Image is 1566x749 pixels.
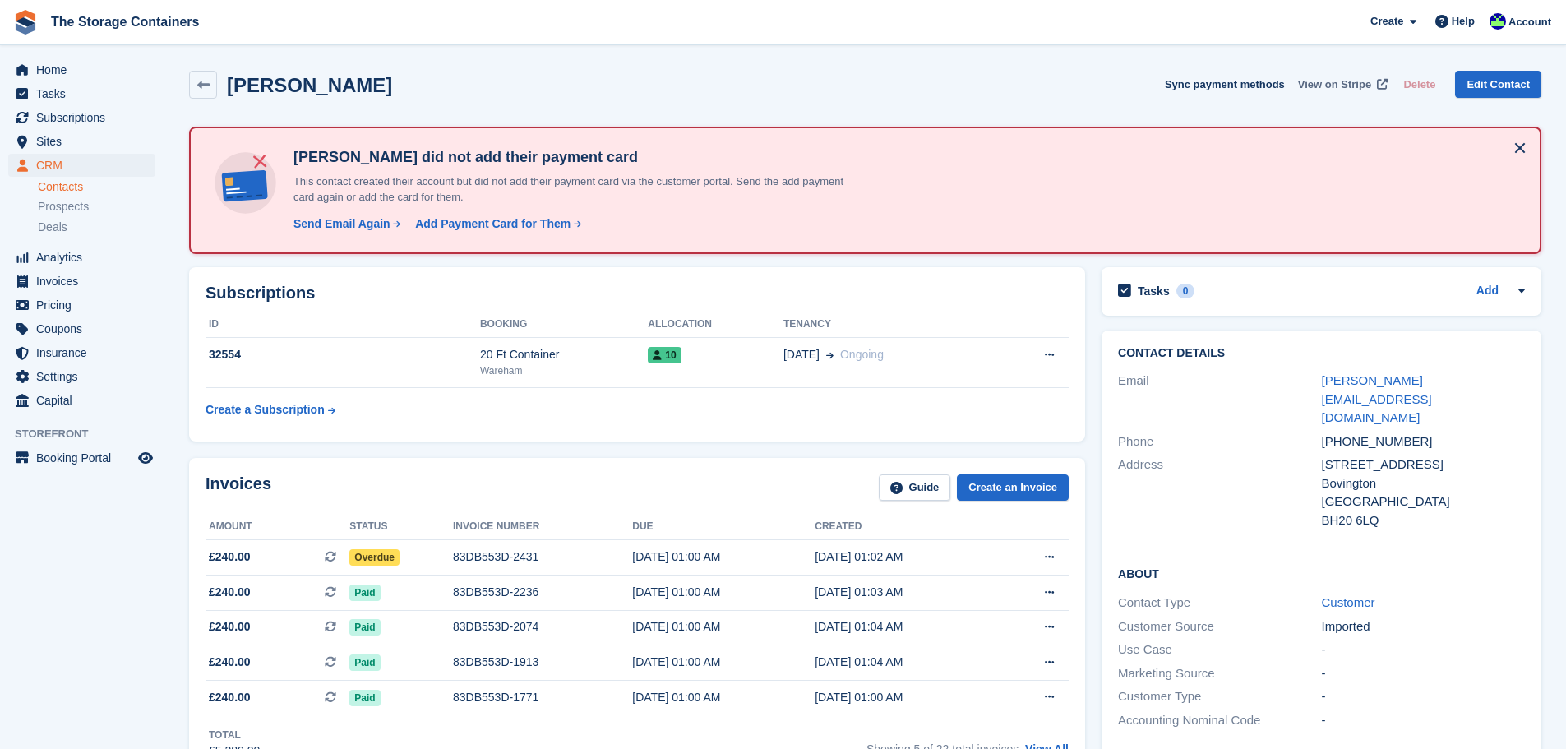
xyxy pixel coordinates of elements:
[453,654,632,671] div: 83DB553D-1913
[8,317,155,340] a: menu
[453,689,632,706] div: 83DB553D-1771
[1118,432,1321,451] div: Phone
[293,215,390,233] div: Send Email Again
[1322,595,1375,609] a: Customer
[409,215,583,233] a: Add Payment Card for Them
[1452,13,1475,30] span: Help
[1118,455,1321,529] div: Address
[453,514,632,540] th: Invoice number
[632,514,815,540] th: Due
[1165,71,1285,98] button: Sync payment methods
[480,363,648,378] div: Wareham
[1291,71,1391,98] a: View on Stripe
[815,514,997,540] th: Created
[783,346,820,363] span: [DATE]
[1455,71,1541,98] a: Edit Contact
[1298,76,1371,93] span: View on Stripe
[648,347,681,363] span: 10
[1118,617,1321,636] div: Customer Source
[209,689,251,706] span: £240.00
[206,401,325,418] div: Create a Subscription
[1397,71,1442,98] button: Delete
[840,348,884,361] span: Ongoing
[36,365,135,388] span: Settings
[648,312,783,338] th: Allocation
[44,8,206,35] a: The Storage Containers
[8,82,155,105] a: menu
[8,246,155,269] a: menu
[1118,594,1321,613] div: Contact Type
[480,312,648,338] th: Booking
[815,618,997,636] div: [DATE] 01:04 AM
[349,690,380,706] span: Paid
[206,312,480,338] th: ID
[8,365,155,388] a: menu
[209,584,251,601] span: £240.00
[1322,474,1525,493] div: Bovington
[879,474,951,502] a: Guide
[36,246,135,269] span: Analytics
[1118,664,1321,683] div: Marketing Source
[1322,687,1525,706] div: -
[136,448,155,468] a: Preview store
[1118,711,1321,730] div: Accounting Nominal Code
[815,548,997,566] div: [DATE] 01:02 AM
[1490,13,1506,30] img: Stacy Williams
[38,179,155,195] a: Contacts
[349,619,380,636] span: Paid
[36,154,135,177] span: CRM
[8,294,155,317] a: menu
[415,215,571,233] div: Add Payment Card for Them
[8,270,155,293] a: menu
[1322,432,1525,451] div: [PHONE_NUMBER]
[38,198,155,215] a: Prospects
[815,654,997,671] div: [DATE] 01:04 AM
[8,341,155,364] a: menu
[1322,617,1525,636] div: Imported
[1138,284,1170,298] h2: Tasks
[1176,284,1195,298] div: 0
[480,346,648,363] div: 20 Ft Container
[206,514,349,540] th: Amount
[1322,455,1525,474] div: [STREET_ADDRESS]
[15,426,164,442] span: Storefront
[1370,13,1403,30] span: Create
[349,585,380,601] span: Paid
[13,10,38,35] img: stora-icon-8386f47178a22dfd0bd8f6a31ec36ba5ce8667c1dd55bd0f319d3a0aa187defe.svg
[36,294,135,317] span: Pricing
[1322,711,1525,730] div: -
[36,270,135,293] span: Invoices
[1118,372,1321,428] div: Email
[783,312,995,338] th: Tenancy
[209,654,251,671] span: £240.00
[632,654,815,671] div: [DATE] 01:00 AM
[38,220,67,235] span: Deals
[453,618,632,636] div: 83DB553D-2074
[1322,640,1525,659] div: -
[210,148,280,218] img: no-card-linked-e7822e413c904bf8b177c4d89f31251c4716f9871600ec3ca5bfc59e148c83f4.svg
[8,389,155,412] a: menu
[38,219,155,236] a: Deals
[209,548,251,566] span: £240.00
[1322,492,1525,511] div: [GEOGRAPHIC_DATA]
[36,341,135,364] span: Insurance
[36,58,135,81] span: Home
[1118,687,1321,706] div: Customer Type
[815,689,997,706] div: [DATE] 01:00 AM
[36,130,135,153] span: Sites
[36,446,135,469] span: Booking Portal
[36,82,135,105] span: Tasks
[38,199,89,215] span: Prospects
[453,548,632,566] div: 83DB553D-2431
[957,474,1069,502] a: Create an Invoice
[1118,565,1525,581] h2: About
[349,654,380,671] span: Paid
[206,474,271,502] h2: Invoices
[1322,373,1432,424] a: [PERSON_NAME][EMAIL_ADDRESS][DOMAIN_NAME]
[209,728,260,742] div: Total
[206,284,1069,303] h2: Subscriptions
[8,58,155,81] a: menu
[632,548,815,566] div: [DATE] 01:00 AM
[209,618,251,636] span: £240.00
[36,106,135,129] span: Subscriptions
